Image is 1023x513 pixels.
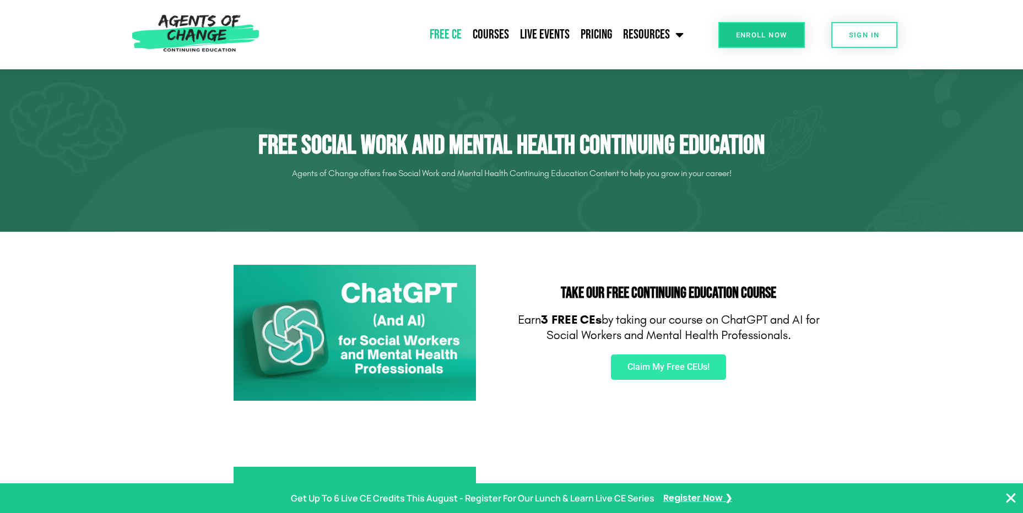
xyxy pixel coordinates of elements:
[203,165,820,182] p: Agents of Change offers free Social Work and Mental Health Continuing Education Content to help y...
[1004,492,1017,505] button: Close Banner
[517,286,820,301] h2: Take Our FREE Continuing Education Course
[618,21,689,48] a: Resources
[849,31,880,39] span: SIGN IN
[718,22,805,48] a: Enroll Now
[575,21,618,48] a: Pricing
[541,313,602,327] b: 3 FREE CEs
[831,22,897,48] a: SIGN IN
[203,130,820,162] h1: Free Social Work and Mental Health Continuing Education
[515,21,575,48] a: Live Events
[663,490,732,506] a: Register Now ❯
[424,21,467,48] a: Free CE
[265,21,689,48] nav: Menu
[517,312,820,343] p: Earn by taking our course on ChatGPT and AI for Social Workers and Mental Health Professionals.
[611,354,726,380] a: Claim My Free CEUs!
[291,490,654,506] p: Get Up To 6 Live CE Credits This August - Register For Our Lunch & Learn Live CE Series
[627,363,710,372] span: Claim My Free CEUs!
[467,21,515,48] a: Courses
[736,31,787,39] span: Enroll Now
